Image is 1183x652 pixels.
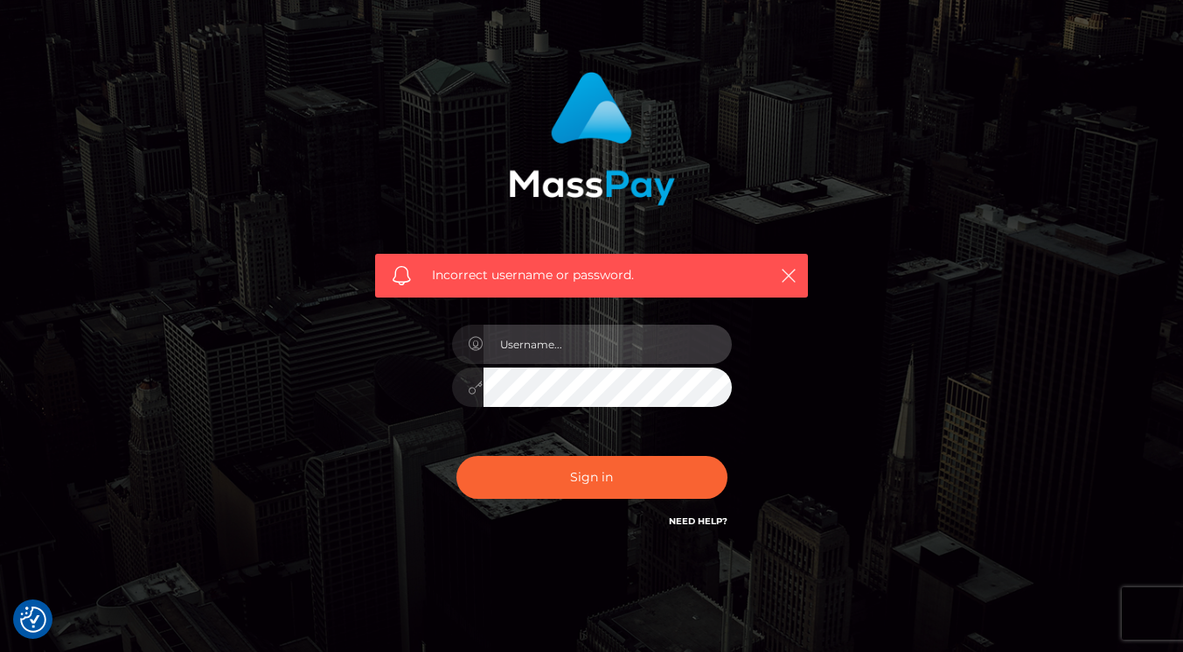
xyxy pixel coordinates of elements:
button: Sign in [456,456,727,499]
button: Consent Preferences [20,606,46,633]
span: Incorrect username or password. [432,266,751,284]
a: Need Help? [669,515,727,527]
img: MassPay Login [509,72,675,206]
input: Username... [484,325,732,364]
img: Revisit consent button [20,606,46,633]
